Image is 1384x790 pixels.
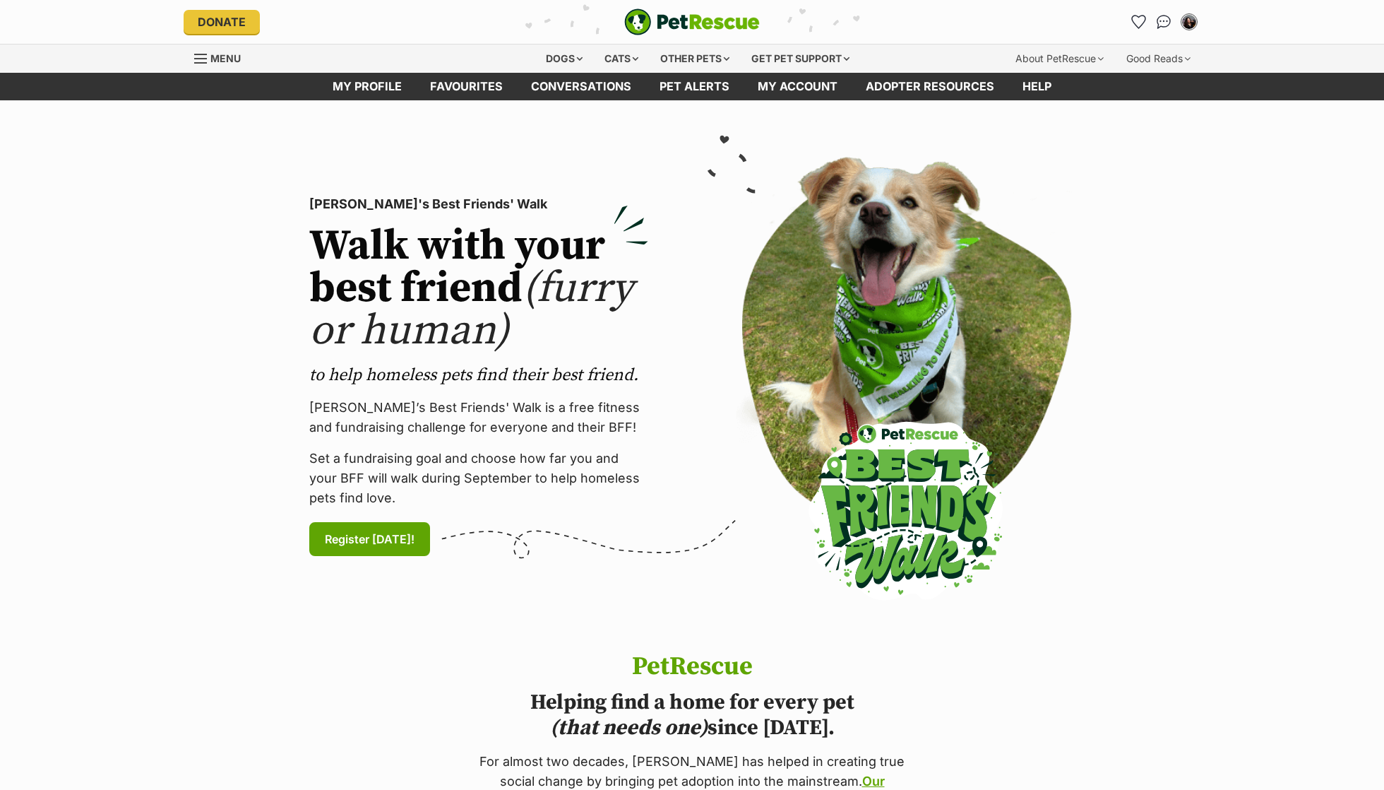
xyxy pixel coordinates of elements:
[475,690,909,741] h2: Helping find a home for every pet since [DATE].
[1006,45,1114,73] div: About PetRescue
[744,73,852,100] a: My account
[210,52,241,64] span: Menu
[325,531,414,548] span: Register [DATE]!
[475,653,909,681] h1: PetRescue
[194,45,251,70] a: Menu
[1152,11,1175,33] a: Conversations
[318,73,416,100] a: My profile
[1157,15,1171,29] img: chat-41dd97257d64d25036548639549fe6c8038ab92f7586957e7f3b1b290dea8141.svg
[309,194,648,214] p: [PERSON_NAME]'s Best Friends' Walk
[595,45,648,73] div: Cats
[184,10,260,34] a: Donate
[645,73,744,100] a: Pet alerts
[1178,11,1200,33] button: My account
[309,364,648,387] p: to help homeless pets find their best friend.
[309,262,633,358] span: (furry or human)
[1182,15,1196,29] img: Duong Do (Freya) profile pic
[1116,45,1200,73] div: Good Reads
[624,8,760,35] a: PetRescue
[309,522,430,556] a: Register [DATE]!
[741,45,859,73] div: Get pet support
[650,45,739,73] div: Other pets
[1008,73,1066,100] a: Help
[416,73,517,100] a: Favourites
[852,73,1008,100] a: Adopter resources
[517,73,645,100] a: conversations
[624,8,760,35] img: logo-e224e6f780fb5917bec1dbf3a21bbac754714ae5b6737aabdf751b685950b380.svg
[550,714,708,741] i: (that needs one)
[309,225,648,353] h2: Walk with your best friend
[1127,11,1150,33] a: Favourites
[536,45,592,73] div: Dogs
[309,398,648,437] p: [PERSON_NAME]’s Best Friends' Walk is a free fitness and fundraising challenge for everyone and t...
[309,449,648,508] p: Set a fundraising goal and choose how far you and your BFF will walk during September to help hom...
[1127,11,1200,33] ul: Account quick links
